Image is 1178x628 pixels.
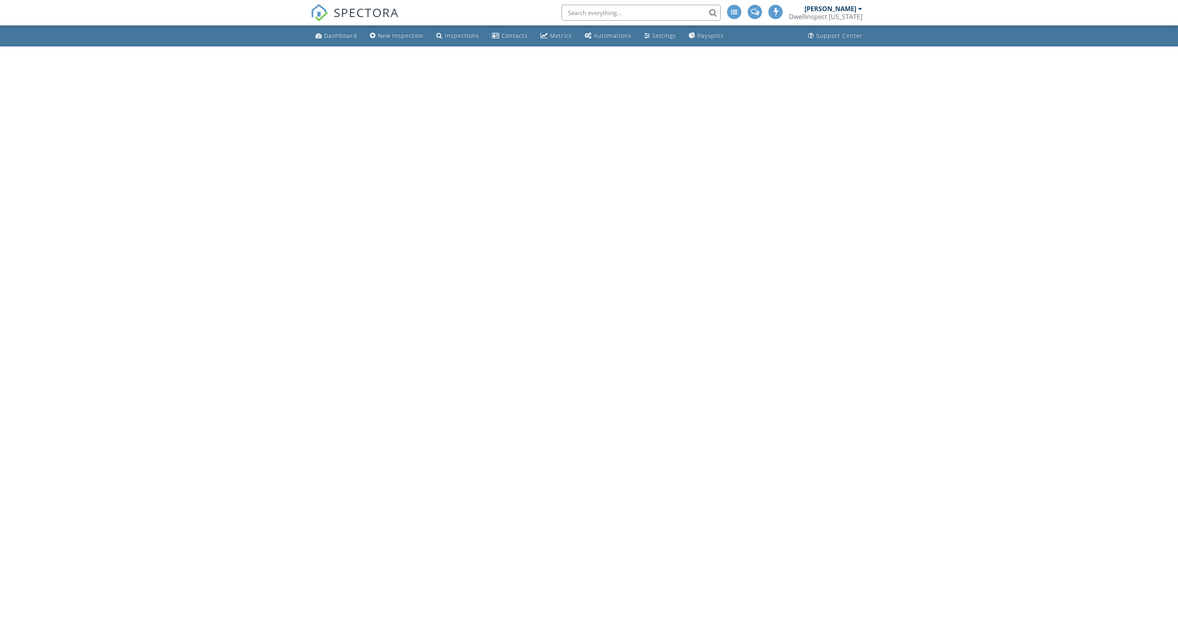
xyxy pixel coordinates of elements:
[581,29,635,43] a: Automations (Advanced)
[334,4,399,21] span: SPECTORA
[805,5,856,13] div: [PERSON_NAME]
[537,29,575,43] a: Metrics
[367,29,427,43] a: New Inspection
[805,29,866,43] a: Support Center
[502,32,528,39] div: Contacts
[641,29,679,43] a: Settings
[311,4,328,21] img: The Best Home Inspection Software - Spectora
[550,32,572,39] div: Metrics
[562,5,721,21] input: Search everything...
[698,32,724,39] div: Paysplits
[789,13,862,21] div: Dwellinspect Arizona
[311,11,399,27] a: SPECTORA
[816,32,863,39] div: Support Center
[686,29,727,43] a: Paysplits
[312,29,360,43] a: Dashboard
[433,29,482,43] a: Inspections
[489,29,531,43] a: Contacts
[652,32,676,39] div: Settings
[594,32,632,39] div: Automations
[378,32,424,39] div: New Inspection
[445,32,479,39] div: Inspections
[324,32,357,39] div: Dashboard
